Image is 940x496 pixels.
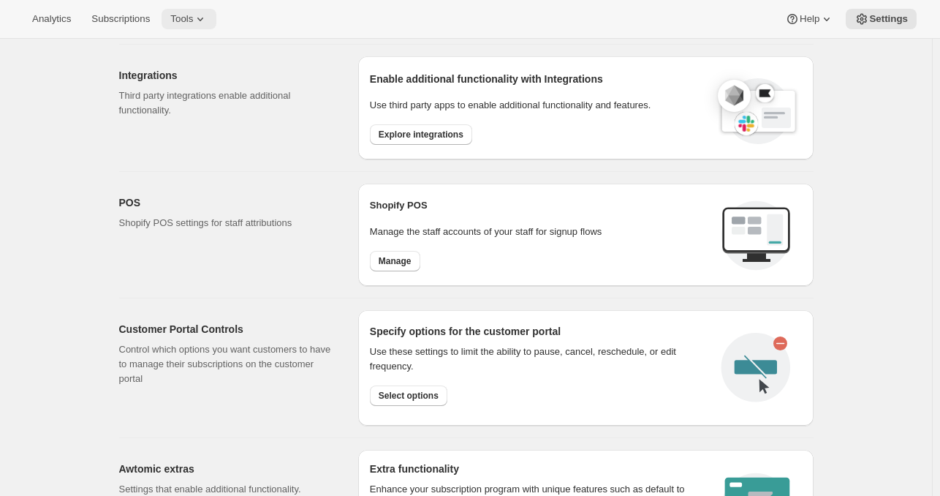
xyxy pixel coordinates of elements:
[119,68,335,83] h2: Integrations
[379,255,412,267] span: Manage
[370,98,703,113] p: Use third party apps to enable additional functionality and features.
[119,322,335,337] h2: Customer Portal Controls
[119,462,335,476] h2: Awtomic extras
[119,216,335,230] p: Shopify POS settings for staff attributions
[162,9,216,29] button: Tools
[23,9,80,29] button: Analytics
[370,72,703,86] h2: Enable additional functionality with Integrations
[370,198,710,213] h2: Shopify POS
[83,9,159,29] button: Subscriptions
[869,13,908,25] span: Settings
[170,13,193,25] span: Tools
[370,225,710,239] p: Manage the staff accounts of your staff for signup flows
[846,9,917,29] button: Settings
[379,129,463,140] span: Explore integrations
[370,324,710,339] h2: Specify options for the customer portal
[119,342,335,386] p: Control which options you want customers to have to manage their subscriptions on the customer po...
[91,13,150,25] span: Subscriptions
[370,251,420,271] button: Manage
[370,386,447,406] button: Select options
[32,13,71,25] span: Analytics
[379,390,439,402] span: Select options
[119,89,335,118] p: Third party integrations enable additional functionality.
[776,9,843,29] button: Help
[370,345,710,374] div: Use these settings to limit the ability to pause, cancel, reschedule, or edit frequency.
[119,195,335,210] h2: POS
[800,13,819,25] span: Help
[370,462,459,476] h2: Extra functionality
[370,124,472,145] button: Explore integrations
